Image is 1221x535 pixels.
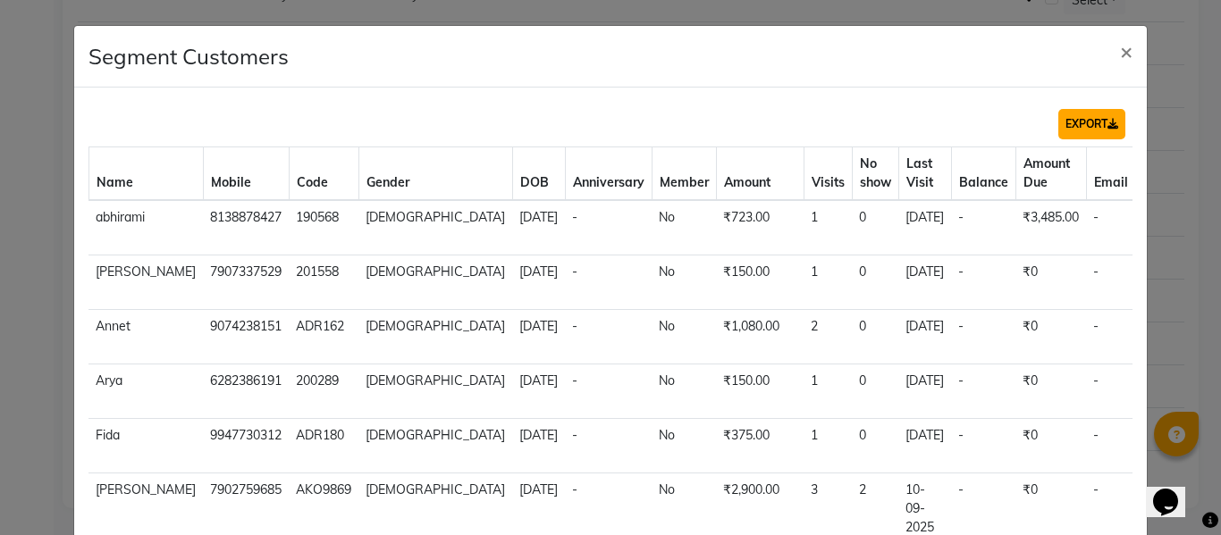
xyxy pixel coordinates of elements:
[203,419,289,473] td: 9947730312
[289,255,358,310] td: 201558
[203,310,289,364] td: 9074238151
[512,255,565,310] td: [DATE]
[1015,147,1086,201] th: Amount Due
[565,419,652,473] td: -
[652,419,716,473] td: No
[852,200,898,255] td: 0
[898,200,951,255] td: [DATE]
[716,419,804,473] td: ₹375.00
[898,310,951,364] td: [DATE]
[203,147,289,201] th: Mobile
[565,147,652,201] th: Anniversary
[1086,310,1135,364] td: -
[716,200,804,255] td: ₹723.00
[804,419,852,473] td: 1
[203,364,289,419] td: 6282386191
[716,255,804,310] td: ₹150.00
[652,147,716,201] th: Member
[358,255,512,310] td: [DEMOGRAPHIC_DATA]
[512,147,565,201] th: DOB
[88,419,203,473] td: Fida
[951,419,1015,473] td: -
[804,310,852,364] td: 2
[1015,310,1086,364] td: ₹0
[565,200,652,255] td: -
[898,147,951,201] th: Last Visit
[358,364,512,419] td: [DEMOGRAPHIC_DATA]
[565,364,652,419] td: -
[88,147,203,201] th: Name
[1015,200,1086,255] td: ₹3,485.00
[512,200,565,255] td: [DATE]
[289,200,358,255] td: 190568
[716,364,804,419] td: ₹150.00
[1146,464,1203,517] iframe: chat widget
[898,364,951,419] td: [DATE]
[203,255,289,310] td: 7907337529
[289,419,358,473] td: ADR180
[951,310,1015,364] td: -
[852,419,898,473] td: 0
[652,255,716,310] td: No
[716,147,804,201] th: Amount
[512,419,565,473] td: [DATE]
[512,310,565,364] td: [DATE]
[358,419,512,473] td: [DEMOGRAPHIC_DATA]
[1106,26,1147,76] button: Close
[652,310,716,364] td: No
[898,419,951,473] td: [DATE]
[951,147,1015,201] th: Balance
[565,310,652,364] td: -
[358,310,512,364] td: [DEMOGRAPHIC_DATA]
[88,200,203,255] td: abhirami
[951,200,1015,255] td: -
[88,364,203,419] td: Arya
[565,255,652,310] td: -
[1086,200,1135,255] td: -
[804,147,852,201] th: Visits
[1120,38,1133,64] span: ×
[804,200,852,255] td: 1
[804,364,852,419] td: 1
[852,364,898,419] td: 0
[289,364,358,419] td: 200289
[1086,419,1135,473] td: -
[716,310,804,364] td: ₹1,080.00
[88,310,203,364] td: Annet
[88,255,203,310] td: [PERSON_NAME]
[1086,147,1135,201] th: Email
[852,147,898,201] th: No show
[1015,255,1086,310] td: ₹0
[951,255,1015,310] td: -
[652,364,716,419] td: No
[512,364,565,419] td: [DATE]
[852,310,898,364] td: 0
[358,200,512,255] td: [DEMOGRAPHIC_DATA]
[1058,109,1125,139] button: EXPORT
[652,200,716,255] td: No
[1086,255,1135,310] td: -
[898,255,951,310] td: [DATE]
[804,255,852,310] td: 1
[358,147,512,201] th: Gender
[1015,419,1086,473] td: ₹0
[289,147,358,201] th: Code
[951,364,1015,419] td: -
[88,40,289,72] h4: Segment Customers
[1086,364,1135,419] td: -
[289,310,358,364] td: ADR162
[1015,364,1086,419] td: ₹0
[852,255,898,310] td: 0
[203,200,289,255] td: 8138878427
